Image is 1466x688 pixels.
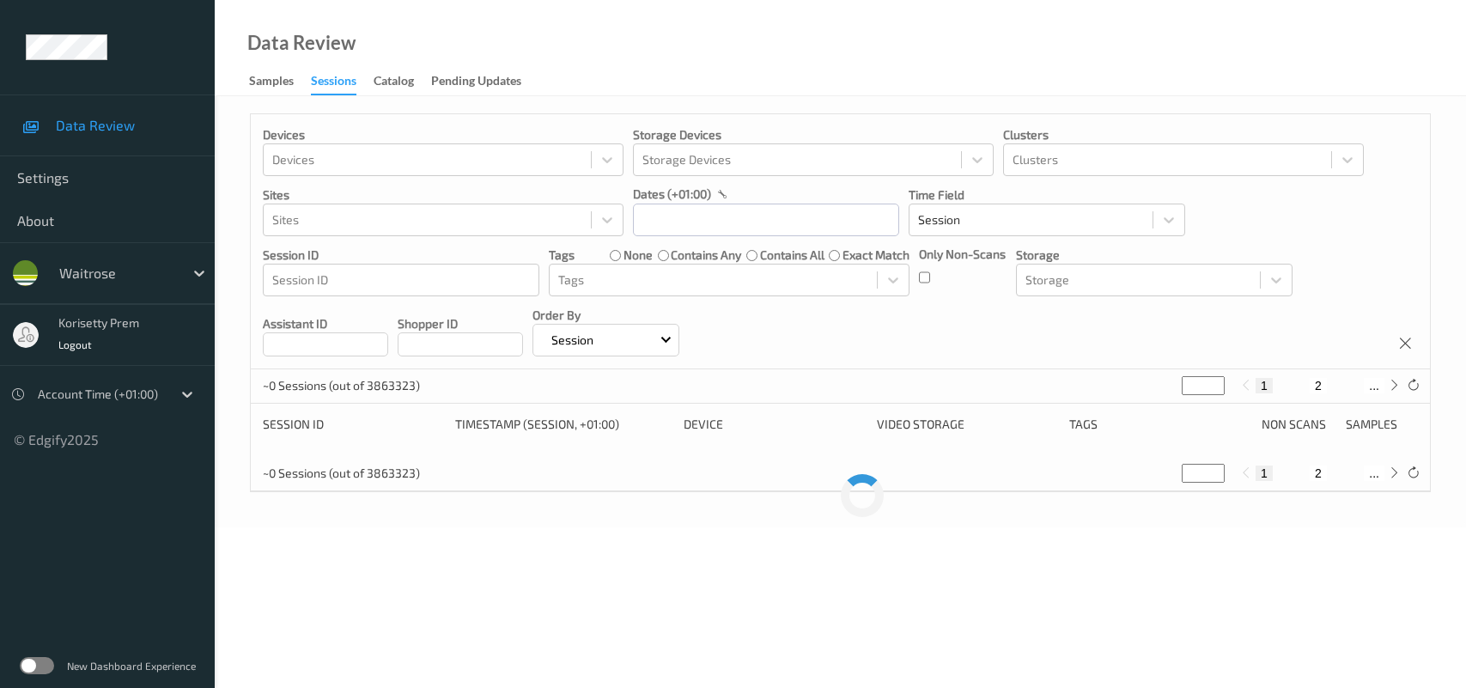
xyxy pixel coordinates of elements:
label: contains any [671,247,741,264]
div: Samples [249,72,294,94]
a: Pending Updates [431,70,538,94]
p: Tags [549,247,575,264]
p: Only Non-Scans [919,246,1006,263]
button: 2 [1310,378,1327,393]
p: Clusters [1003,126,1364,143]
p: ~0 Sessions (out of 3863323) [263,465,420,482]
div: Device [684,416,864,433]
p: Devices [263,126,624,143]
button: 2 [1310,466,1327,481]
button: ... [1364,378,1384,393]
a: Samples [249,70,311,94]
div: Pending Updates [431,72,521,94]
div: Data Review [247,34,356,52]
button: 1 [1256,378,1273,393]
div: Video Storage [877,416,1057,433]
label: exact match [842,247,909,264]
button: 1 [1256,466,1273,481]
p: ~0 Sessions (out of 3863323) [263,377,420,394]
p: dates (+01:00) [633,186,711,203]
div: Non Scans [1262,416,1334,433]
p: Sites [263,186,624,204]
p: Assistant ID [263,315,388,332]
label: contains all [760,247,824,264]
div: Tags [1069,416,1250,433]
p: Session [545,332,599,349]
div: Samples [1346,416,1418,433]
p: Order By [532,307,679,324]
p: Session ID [263,247,539,264]
div: Sessions [311,72,356,95]
a: Catalog [374,70,431,94]
div: Session ID [263,416,443,433]
label: none [624,247,653,264]
a: Sessions [311,70,374,95]
div: Catalog [374,72,414,94]
div: Timestamp (Session, +01:00) [455,416,672,433]
p: Shopper ID [398,315,523,332]
p: Time Field [909,186,1185,204]
p: Storage [1016,247,1293,264]
p: Storage Devices [633,126,994,143]
button: ... [1364,466,1384,481]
